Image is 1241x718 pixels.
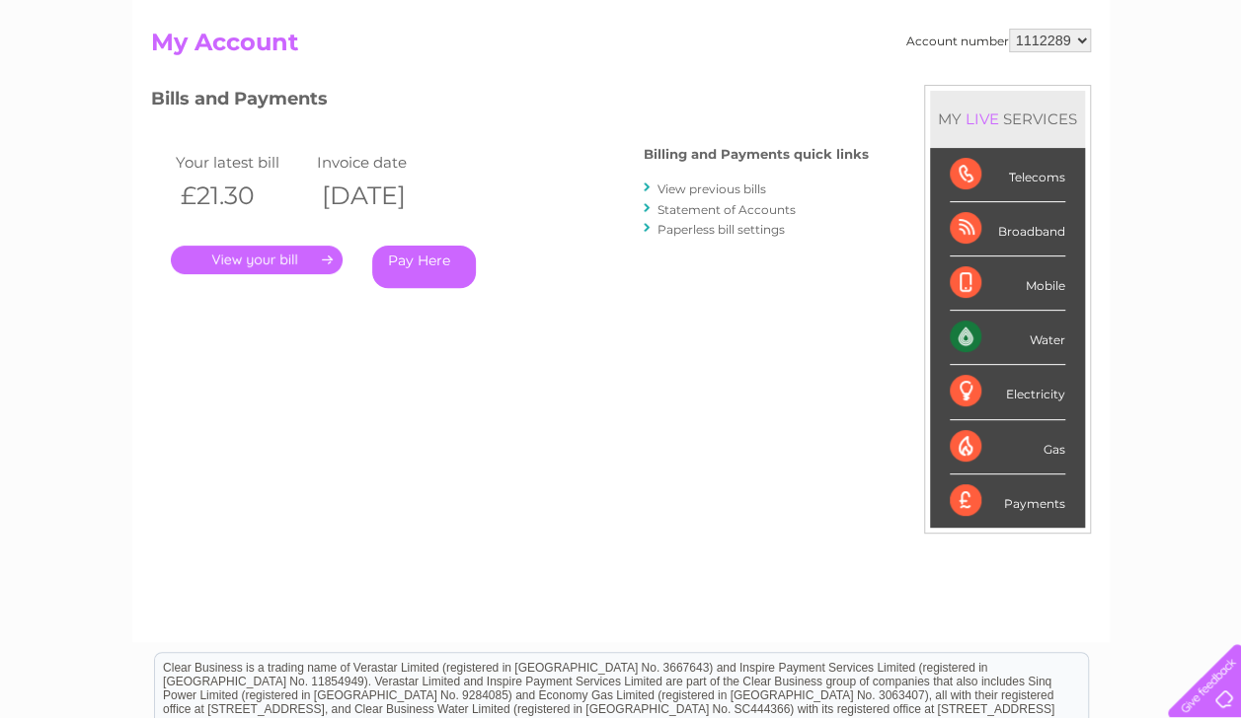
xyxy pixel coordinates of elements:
[644,147,869,162] h4: Billing and Payments quick links
[171,149,313,176] td: Your latest bill
[658,222,785,237] a: Paperless bill settings
[151,29,1091,66] h2: My Account
[155,11,1088,96] div: Clear Business is a trading name of Verastar Limited (registered in [GEOGRAPHIC_DATA] No. 3667643...
[930,91,1085,147] div: MY SERVICES
[372,246,476,288] a: Pay Here
[43,51,144,111] img: logo.png
[312,149,454,176] td: Invoice date
[1069,84,1098,99] a: Blog
[998,84,1057,99] a: Telecoms
[893,84,931,99] a: Water
[1176,84,1222,99] a: Log out
[950,148,1065,202] div: Telecoms
[1110,84,1158,99] a: Contact
[906,29,1091,52] div: Account number
[962,109,1003,128] div: LIVE
[171,246,343,274] a: .
[950,311,1065,365] div: Water
[312,176,454,216] th: [DATE]
[950,365,1065,419] div: Electricity
[950,420,1065,474] div: Gas
[950,474,1065,528] div: Payments
[950,256,1065,311] div: Mobile
[658,202,796,217] a: Statement of Accounts
[658,181,766,196] a: View previous bills
[869,10,1005,35] a: 0333 014 3131
[151,85,869,119] h3: Bills and Payments
[171,176,313,216] th: £21.30
[950,202,1065,256] div: Broadband
[943,84,986,99] a: Energy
